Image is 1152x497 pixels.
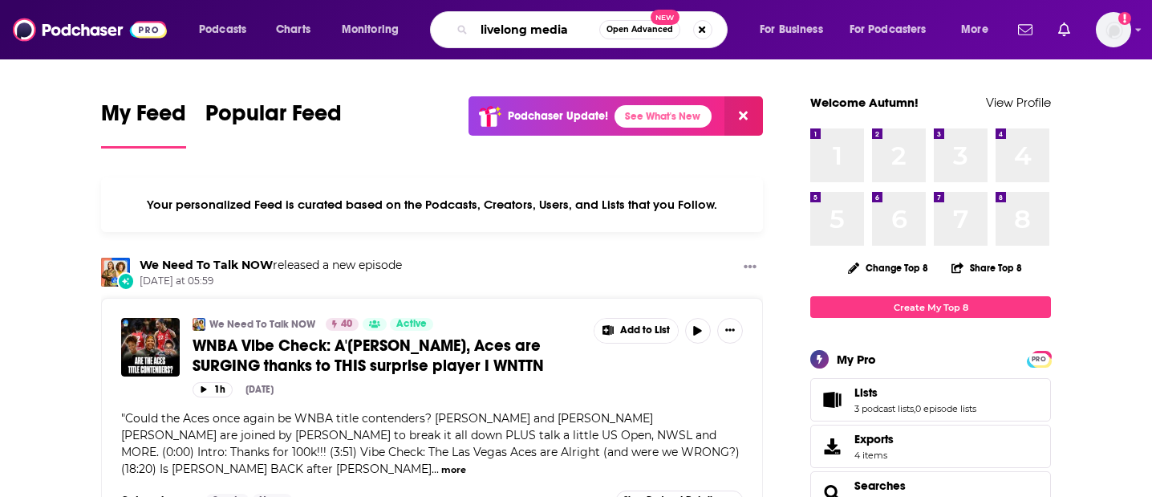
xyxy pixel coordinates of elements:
span: My Feed [101,100,186,136]
img: WNBA Vibe Check: A'ja Wilson, Aces are SURGING thanks to THIS surprise player I WNTTN [121,318,180,377]
button: Share Top 8 [951,252,1023,283]
div: [DATE] [245,384,274,395]
button: open menu [748,17,843,43]
img: We Need To Talk NOW [193,318,205,331]
a: PRO [1029,352,1049,365]
button: Show profile menu [1096,12,1131,47]
a: We Need To Talk NOW [209,318,315,331]
p: Podchaser Update! [508,109,608,123]
a: Lists [816,389,848,411]
span: [DATE] at 05:59 [140,275,402,288]
a: Charts [266,17,320,43]
a: My Feed [101,100,186,149]
button: open menu [331,17,420,43]
img: Podchaser - Follow, Share and Rate Podcasts [13,14,167,45]
span: Logged in as autumncomm [1096,12,1131,47]
a: Active [390,318,433,331]
button: Open AdvancedNew [599,20,680,39]
div: Your personalized Feed is curated based on the Podcasts, Creators, Users, and Lists that you Follow. [101,177,763,232]
span: Lists [810,378,1051,422]
span: Could the Aces once again be WNBA title contenders? [PERSON_NAME] and [PERSON_NAME] [PERSON_NAME]... [121,411,740,476]
a: Welcome Autumn! [810,95,919,110]
span: Exports [854,432,894,446]
button: Change Top 8 [838,258,938,278]
span: More [961,18,988,41]
a: Exports [810,425,1051,468]
span: 4 items [854,450,894,461]
span: Podcasts [199,18,246,41]
a: 40 [326,318,359,331]
span: PRO [1029,353,1049,365]
span: For Business [760,18,823,41]
span: ... [432,462,439,476]
button: Show More Button [737,258,763,278]
span: " [121,411,740,476]
a: View Profile [986,95,1051,110]
button: open menu [950,17,1008,43]
span: For Podcasters [850,18,927,41]
a: WNBA Vibe Check: A'[PERSON_NAME], Aces are SURGING thanks to THIS surprise player I WNTTN [193,336,582,376]
span: Add to List [620,324,670,336]
input: Search podcasts, credits, & more... [474,17,599,43]
div: New Episode [117,272,135,290]
span: Monitoring [342,18,399,41]
a: See What's New [615,105,712,128]
a: Lists [854,385,976,400]
div: My Pro [837,352,876,367]
span: Active [396,316,427,332]
span: WNBA Vibe Check: A'[PERSON_NAME], Aces are SURGING thanks to THIS surprise player I WNTTN [193,336,544,376]
a: Searches [854,479,906,493]
a: Create My Top 8 [810,296,1051,318]
img: User Profile [1096,12,1131,47]
button: Show More Button [594,319,678,343]
button: Show More Button [717,318,743,344]
span: Charts [276,18,310,41]
button: 1h [193,382,233,397]
span: Open Advanced [606,26,673,34]
span: , [914,403,915,414]
a: Popular Feed [205,100,342,149]
h3: released a new episode [140,258,402,273]
span: Lists [854,385,878,400]
img: We Need To Talk NOW [101,258,130,287]
button: more [441,463,466,477]
div: Search podcasts, credits, & more... [445,11,743,48]
a: 3 podcast lists [854,403,914,414]
button: open menu [839,17,950,43]
span: 40 [341,316,352,332]
a: 0 episode lists [915,403,976,414]
span: New [651,10,679,25]
span: Popular Feed [205,100,342,136]
button: open menu [188,17,267,43]
a: We Need To Talk NOW [140,258,273,272]
a: Show notifications dropdown [1012,16,1039,43]
span: Exports [816,435,848,458]
a: Show notifications dropdown [1052,16,1077,43]
svg: Add a profile image [1118,12,1131,25]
